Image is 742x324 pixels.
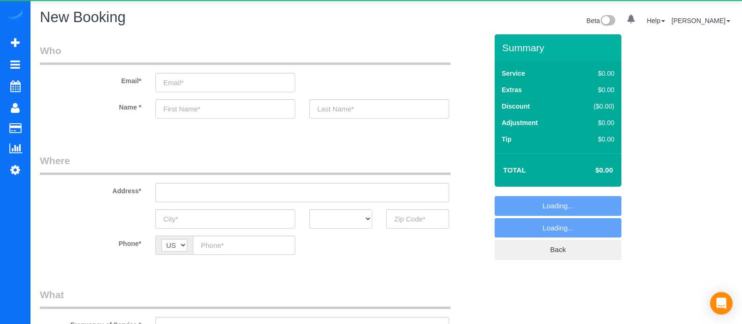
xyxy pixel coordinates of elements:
[33,73,148,86] label: Email*
[574,69,614,78] div: $0.00
[502,42,617,53] h3: Summary
[503,166,526,174] strong: Total
[574,118,614,127] div: $0.00
[600,15,615,27] img: New interface
[386,209,449,229] input: Zip Code*
[155,73,295,92] input: Email*
[647,17,665,24] a: Help
[502,134,512,144] label: Tip
[495,240,621,260] a: Back
[155,99,295,119] input: First Name*
[574,134,614,144] div: $0.00
[502,69,525,78] label: Service
[33,99,148,112] label: Name *
[33,236,148,248] label: Phone*
[502,118,538,127] label: Adjustment
[574,85,614,95] div: $0.00
[574,102,614,111] div: ($0.00)
[33,183,148,196] label: Address*
[567,166,613,174] h4: $0.00
[155,209,295,229] input: City*
[587,17,616,24] a: Beta
[309,99,449,119] input: Last Name*
[672,17,730,24] a: [PERSON_NAME]
[193,236,295,255] input: Phone*
[40,154,451,175] legend: Where
[40,9,126,25] span: New Booking
[502,102,530,111] label: Discount
[502,85,522,95] label: Extras
[40,288,451,309] legend: What
[6,9,24,23] img: Automaid Logo
[710,292,733,315] div: Open Intercom Messenger
[40,44,451,65] legend: Who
